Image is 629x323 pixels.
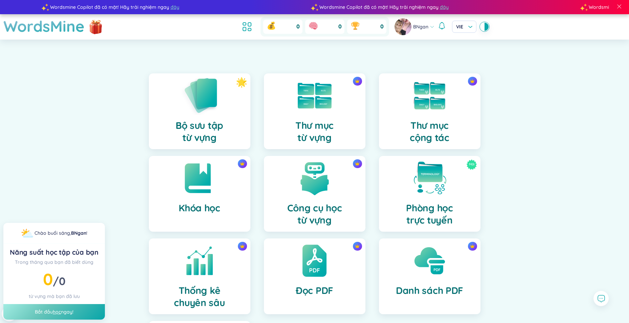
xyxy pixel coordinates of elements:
[380,23,384,30] span: 0
[179,202,220,214] h4: Khóa học
[257,156,372,232] a: crown iconCông cụ họctừ vựng
[296,284,333,297] h4: Đọc PDF
[410,119,449,144] h4: Thư mục cộng tác
[355,161,360,166] img: crown icon
[3,14,85,38] a: WordsMine
[9,293,99,300] div: từ vựng mà bạn đã lưu
[35,230,71,236] span: Chào buổi sáng ,
[43,269,53,289] span: 0
[142,238,257,314] a: crown iconThống kêchuyên sâu
[9,258,99,266] div: Trong tháng qua bạn đã biết dùng
[53,274,65,288] span: /
[89,16,103,37] img: flashSalesIcon.a7f4f837.png
[297,3,566,11] div: Wordsmine Copilot đã có mặt! Hãy trải nghiệm ngay
[372,156,487,232] a: MớiPhòng họctrực tuyến
[240,161,245,166] img: crown icon
[9,248,99,257] div: Năng suất học tập của bạn
[456,23,472,30] span: VIE
[257,238,372,314] a: crown iconĐọc PDF
[35,229,87,237] div: !
[28,3,297,11] div: Wordsmine Copilot đã có mặt! Hãy trải nghiệm ngay
[174,284,225,309] h4: Thống kê chuyên sâu
[142,156,257,232] a: crown iconKhóa học
[470,244,475,249] img: crown icon
[240,244,245,249] img: crown icon
[257,73,372,149] a: crown iconThư mụctừ vựng
[176,119,223,144] h4: Bộ sưu tập từ vựng
[53,309,61,315] a: học
[470,79,475,84] img: crown icon
[355,244,360,249] img: crown icon
[338,23,342,30] span: 0
[71,230,86,236] a: BNgan
[59,274,66,288] span: 0
[406,202,453,226] h4: Phòng học trực tuyến
[422,3,431,11] span: đây
[372,238,487,314] a: crown iconDanh sách PDF
[142,73,257,149] a: Bộ sưu tậptừ vựng
[413,23,428,30] span: BNgan
[3,304,105,320] div: Bắt đầu ngay!
[372,73,487,149] a: crown iconThư mụccộng tác
[396,284,463,297] h4: Danh sách PDF
[395,18,411,35] img: avatar
[296,23,300,30] span: 0
[469,159,474,170] span: Mới
[395,18,413,35] a: avatar
[295,119,334,144] h4: Thư mục từ vựng
[287,202,342,226] h4: Công cụ học từ vựng
[153,3,162,11] span: đây
[355,79,360,84] img: crown icon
